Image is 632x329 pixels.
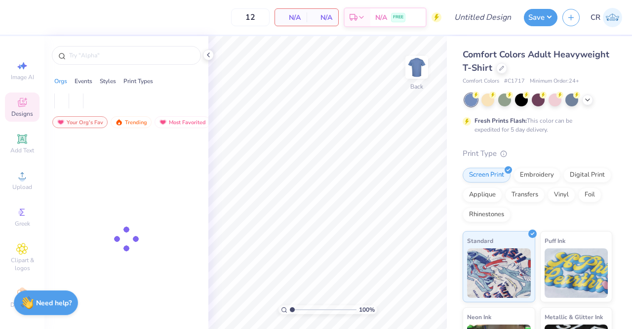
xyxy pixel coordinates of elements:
[545,235,565,246] span: Puff Ink
[410,82,423,91] div: Back
[603,8,622,27] img: Conner Roberts
[54,77,67,86] div: Orgs
[155,116,210,128] div: Most Favorited
[57,119,65,126] img: most_fav.gif
[11,110,33,118] span: Designs
[12,183,32,191] span: Upload
[463,148,612,159] div: Print Type
[407,57,427,77] img: Back
[11,73,34,81] span: Image AI
[524,9,557,26] button: Save
[359,305,375,314] span: 100 %
[10,146,34,154] span: Add Text
[591,12,600,23] span: CR
[75,77,92,86] div: Events
[111,116,152,128] div: Trending
[446,7,519,27] input: Untitled Design
[10,301,34,309] span: Decorate
[463,207,511,222] div: Rhinestones
[52,116,108,128] div: Your Org's Fav
[5,256,39,272] span: Clipart & logos
[159,119,167,126] img: most_fav.gif
[467,248,531,298] img: Standard
[467,235,493,246] span: Standard
[530,77,579,86] span: Minimum Order: 24 +
[463,48,609,74] span: Comfort Colors Adult Heavyweight T-Shirt
[474,117,527,125] strong: Fresh Prints Flash:
[545,248,608,298] img: Puff Ink
[463,168,511,183] div: Screen Print
[474,116,596,134] div: This color can be expedited for 5 day delivery.
[578,188,601,202] div: Foil
[15,220,30,228] span: Greek
[375,12,387,23] span: N/A
[504,77,525,86] span: # C1717
[231,8,270,26] input: – –
[36,298,72,308] strong: Need help?
[467,312,491,322] span: Neon Ink
[505,188,545,202] div: Transfers
[591,8,622,27] a: CR
[313,12,332,23] span: N/A
[123,77,153,86] div: Print Types
[100,77,116,86] div: Styles
[115,119,123,126] img: trending.gif
[545,312,603,322] span: Metallic & Glitter Ink
[281,12,301,23] span: N/A
[513,168,560,183] div: Embroidery
[393,14,403,21] span: FREE
[68,50,195,60] input: Try "Alpha"
[463,77,499,86] span: Comfort Colors
[563,168,611,183] div: Digital Print
[548,188,575,202] div: Vinyl
[463,188,502,202] div: Applique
